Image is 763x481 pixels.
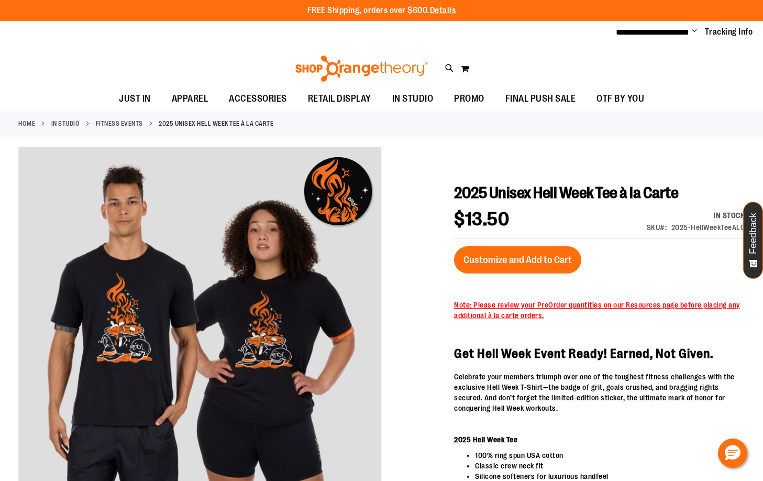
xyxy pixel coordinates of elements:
a: ACCESSORIES [218,87,297,111]
span: RETAIL DISPLAY [308,87,371,111]
p: Celebrate your members triumph over one of the toughest fitness challenges with the exclusive Hel... [454,371,745,413]
span: IN STUDIO [392,87,434,111]
strong: 2025 Unisex Hell Week Tee à la Carte [159,119,273,128]
p: Availability: [647,210,745,221]
button: Account menu [692,27,697,37]
span: Customize and Add to Cart [463,254,572,266]
button: Hello, have a question? Let’s chat. [718,439,747,468]
a: IN STUDIO [51,119,80,128]
button: Customize and Add to Cart [454,246,581,274]
a: FINAL PUSH SALE [495,87,587,111]
strong: Get Hell Week Event Ready! Earned, Not Given. [454,346,713,361]
span: APPAREL [172,87,208,111]
button: Feedback - Show survey [743,202,763,279]
li: Classic crew neck fit [475,461,745,471]
span: JUST IN [119,87,151,111]
span: ACCESSORIES [229,87,287,111]
a: Fitness Events [96,119,143,128]
strong: SKU [647,223,667,232]
a: APPAREL [161,87,219,111]
span: Feedback [748,213,758,254]
a: OTF BY YOU [586,87,655,111]
a: RETAIL DISPLAY [297,87,382,111]
img: Shop Orangetheory [294,56,429,82]
a: PROMO [444,87,495,111]
a: Tracking Info [705,26,753,38]
a: Home [18,119,35,128]
a: Details [430,6,456,15]
span: Note: Please review your PreOrder quantities on our Resources page before placing any additional ... [454,301,740,320]
li: 100% ring spun USA cotton [475,450,745,461]
div: 2025-HellWeekTeeALC [671,222,745,233]
span: OTF BY YOU [596,87,644,111]
a: JUST IN [108,87,161,111]
span: FINAL PUSH SALE [505,87,576,111]
span: $13.50 [454,209,509,230]
span: PROMO [454,87,484,111]
p: FREE Shipping, orders over $600. [307,5,456,17]
a: IN STUDIO [382,87,444,111]
span: 2025 Unisex Hell Week Tee à la Carte [454,184,678,202]
strong: 2025 Hell Week Tee [454,435,517,444]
